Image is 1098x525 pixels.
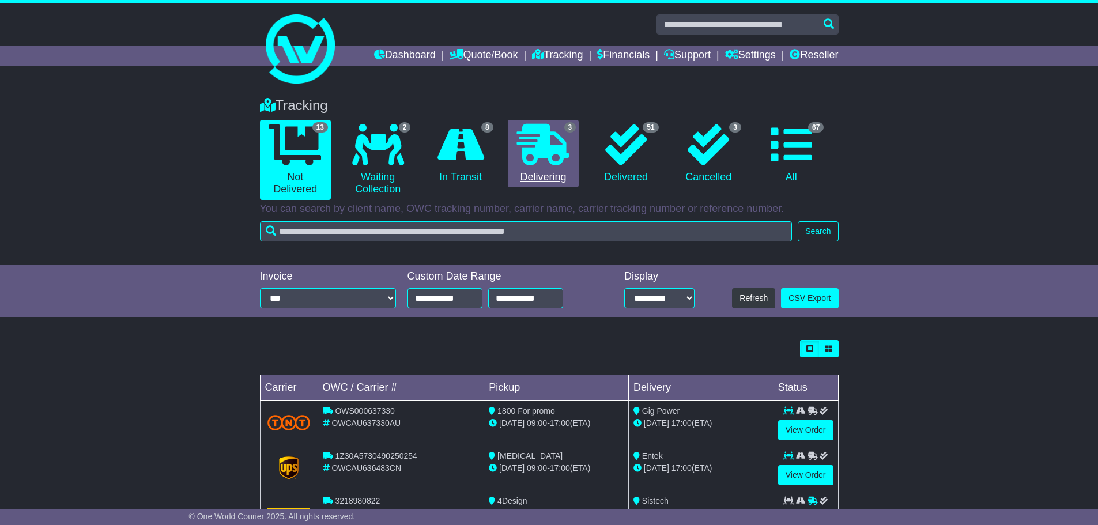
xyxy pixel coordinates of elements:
a: 3 Cancelled [673,120,744,188]
span: © One World Courier 2025. All rights reserved. [189,512,356,521]
span: [DATE] [644,463,669,473]
span: 17:00 [550,463,570,473]
span: OWCAU637330AU [331,418,401,428]
div: (ETA) [633,417,768,429]
div: - (ETA) [489,507,624,519]
span: 09:00 [527,418,547,428]
a: Financials [597,46,650,66]
span: OWCAU636483CN [331,463,401,473]
span: 09:00 [527,463,547,473]
a: 67 All [756,120,827,188]
a: Tracking [532,46,583,66]
div: Invoice [260,270,396,283]
a: Support [664,46,711,66]
span: Gig Power [642,406,680,416]
a: Reseller [790,46,838,66]
a: Settings [725,46,776,66]
p: You can search by client name, OWC tracking number, carrier name, carrier tracking number or refe... [260,203,839,216]
a: 13 Not Delivered [260,120,331,200]
img: GetCarrierServiceLogo [279,456,299,479]
span: 3 [729,122,741,133]
button: Refresh [732,288,775,308]
span: OWS000637330 [335,406,395,416]
a: View Order [778,420,833,440]
span: 3218980822 [335,496,380,505]
span: 13 [312,122,328,133]
div: - (ETA) [489,417,624,429]
div: Custom Date Range [407,270,593,283]
span: 17:00 [550,418,570,428]
a: View Order [778,465,833,485]
td: Carrier [260,375,318,401]
span: 1Z30A5730490250254 [335,451,417,460]
span: 2 [399,122,411,133]
span: 67 [808,122,824,133]
span: 51 [643,122,658,133]
td: OWC / Carrier # [318,375,484,401]
div: Tracking [254,97,844,114]
span: 1800 For promo [497,406,555,416]
td: Pickup [484,375,629,401]
a: 8 In Transit [425,120,496,188]
span: 8 [481,122,493,133]
div: - (ETA) [489,462,624,474]
span: [DATE] [499,463,525,473]
span: [DATE] [499,418,525,428]
a: 3 Delivering [508,120,579,188]
span: 17:00 [671,463,692,473]
span: [DATE] [644,418,669,428]
a: Quote/Book [450,46,518,66]
td: Delivery [628,375,773,401]
div: Display [624,270,695,283]
span: 17:00 [671,418,692,428]
a: 2 Waiting Collection [342,120,413,200]
a: 51 Delivered [590,120,661,188]
span: 4Design [497,496,527,505]
div: (ETA) [633,462,768,474]
a: CSV Export [781,288,838,308]
a: Dashboard [374,46,436,66]
button: Search [798,221,838,241]
td: Status [773,375,838,401]
img: TNT_Domestic.png [267,415,311,430]
span: Entek [642,451,663,460]
div: (ETA) [633,507,768,519]
span: [MEDICAL_DATA] [497,451,563,460]
span: 3 [564,122,576,133]
span: Sistech [642,496,669,505]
